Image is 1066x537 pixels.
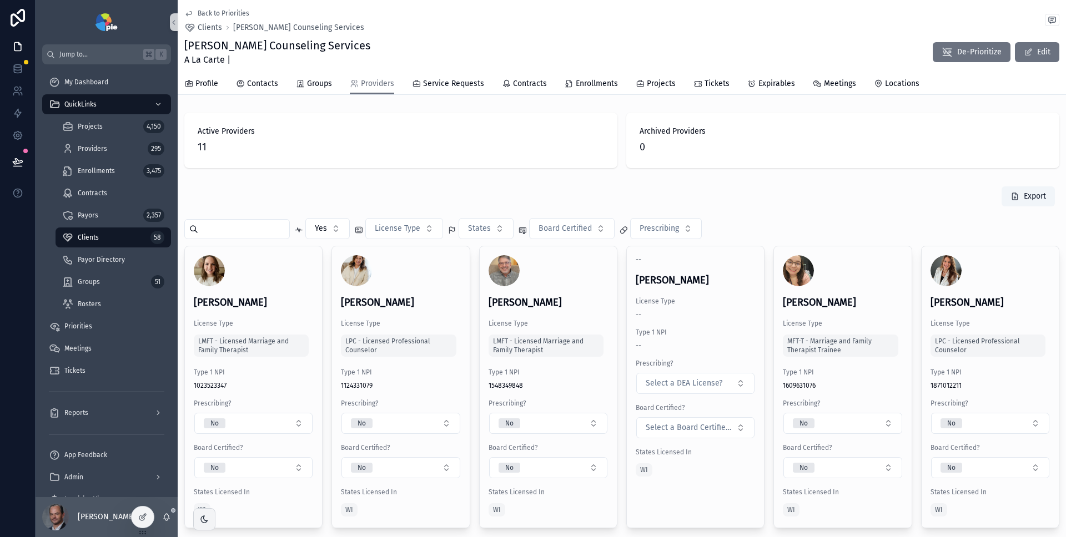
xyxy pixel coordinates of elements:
button: Select Button [305,218,350,239]
button: Select Button [489,413,607,434]
span: Contracts [78,189,107,197]
span: Board Certified? [636,403,755,412]
span: States [468,223,491,234]
span: Back to Priorities [198,9,249,18]
a: WI [489,503,505,516]
a: [PERSON_NAME]License TypeLMFT - Licensed Marriage and Family TherapistType 1 NPI1023523347Prescri... [184,246,323,528]
div: No [947,418,956,428]
h4: [PERSON_NAME] [489,295,608,310]
div: scrollable content [36,64,178,497]
span: Meetings [64,344,92,353]
a: Meetings [42,338,171,358]
a: Providers [350,74,394,95]
a: LMFT - Licensed Marriage and Family Therapist [489,335,604,357]
button: Select Button [341,413,460,434]
span: Prescribing? [194,399,313,408]
span: Prescribing? [636,359,755,368]
a: [PERSON_NAME]License TypeMFT-T - Marriage and Family Therapist TraineeType 1 NPI1609631076Prescri... [773,246,912,528]
button: De-Prioritize [933,42,1010,62]
span: Service Requests [423,78,484,89]
span: Meetings [824,78,856,89]
span: Invoicing Views [64,495,111,504]
div: 4,150 [143,120,164,133]
div: No [799,463,808,473]
button: Select Button [365,218,443,239]
button: Select Button [194,413,313,434]
button: Select Button [529,218,615,239]
div: 51 [151,275,164,288]
a: Tickets [693,74,730,96]
span: Prescribing? [341,399,460,408]
a: WI [931,503,947,516]
div: No [358,463,366,473]
span: Jump to... [59,50,139,59]
button: Select Button [341,457,460,478]
span: States Licensed In [931,488,1050,497]
span: Profile [195,78,218,89]
span: Type 1 NPI [341,368,460,377]
div: 58 [150,231,164,244]
a: LPC - Licensed Professional Counselor [931,335,1045,357]
span: License Type [375,223,420,234]
span: Board Certified? [931,443,1050,452]
span: Board Certified? [489,443,608,452]
span: Enrollments [78,166,115,175]
h4: [PERSON_NAME] [636,273,755,288]
span: WI [640,465,648,474]
div: 3,475 [143,164,164,178]
span: States Licensed In [194,488,313,497]
span: LPC - Licensed Professional Counselor [935,337,1041,354]
span: Groups [78,277,100,286]
span: Type 1 NPI [489,368,608,377]
button: Export [1002,186,1055,206]
span: 1548349848 [489,381,608,390]
span: Reports [64,408,88,417]
a: Contacts [236,74,278,96]
span: Payor Directory [78,255,125,264]
a: Projects4,150 [56,116,171,136]
span: States Licensed In [341,488,460,497]
a: Contracts [56,183,171,203]
div: 295 [148,142,164,155]
div: No [505,463,514,473]
span: WI [198,505,206,514]
a: --[PERSON_NAME]License Type--Type 1 NPI--Prescribing?Select ButtonBoard Certified?Select ButtonSt... [626,246,765,528]
button: Select Button [630,218,702,239]
span: A La Carte | [184,53,370,67]
span: [PERSON_NAME] Counseling Services [233,22,364,33]
span: K [157,50,165,59]
span: -- [636,310,641,319]
span: License Type [489,319,608,328]
a: Expirables [747,74,795,96]
button: Edit [1015,42,1059,62]
a: Groups [296,74,332,96]
a: Enrollments3,475 [56,161,171,181]
a: Priorities [42,316,171,336]
a: Service Requests [412,74,484,96]
button: Select Button [931,413,1049,434]
div: No [505,418,514,428]
span: Projects [78,122,103,131]
span: Admin [64,473,83,482]
a: Rosters [56,294,171,314]
span: License Type [931,319,1050,328]
a: Payors2,357 [56,205,171,225]
span: Projects [647,78,676,89]
span: 1124331079 [341,381,460,390]
span: Enrollments [576,78,618,89]
div: 2,357 [143,209,164,222]
button: Select Button [783,457,902,478]
h4: [PERSON_NAME] [783,295,902,310]
div: No [947,463,956,473]
div: No [799,418,808,428]
span: LMFT - Licensed Marriage and Family Therapist [493,337,599,354]
a: [PERSON_NAME]License TypeLPC - Licensed Professional CounselorType 1 NPI1124331079Prescribing?Sel... [331,246,470,528]
span: License Type [341,319,460,328]
span: Select a DEA License? [646,378,722,389]
h4: [PERSON_NAME] [341,295,460,310]
span: 11 [198,139,604,155]
span: Type 1 NPI [783,368,902,377]
a: Locations [874,74,919,96]
span: States Licensed In [636,448,755,457]
a: Contracts [502,74,547,96]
